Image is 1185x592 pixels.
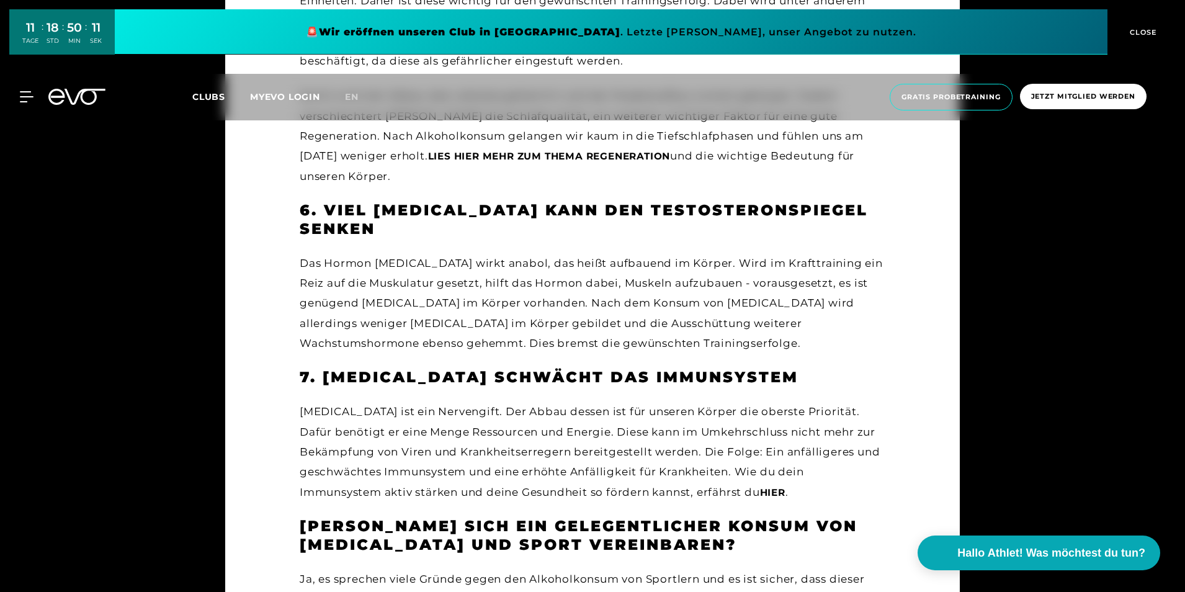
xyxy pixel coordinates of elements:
[901,92,1001,102] span: Gratis Probetraining
[300,86,885,186] div: Somit wird der Abbau des Laktates gehemmt und der Muskelaufbau vorerst gestoppt. Zudem verschlech...
[1127,27,1157,38] span: CLOSE
[22,19,38,37] div: 11
[62,20,64,53] div: :
[957,545,1145,562] span: Hallo Athlet! Was möchtest du tun?
[250,91,320,102] a: MYEVO LOGIN
[192,91,225,102] span: Clubs
[42,20,43,53] div: :
[67,37,82,45] div: MIN
[300,253,885,353] div: Das Hormon [MEDICAL_DATA] wirkt anabol, das heißt aufbauend im Körper. Wird im Krafttraining ein ...
[22,37,38,45] div: TAGE
[428,150,671,162] span: Lies hier mehr zum Thema Regeneration
[300,368,885,387] h3: 7. [MEDICAL_DATA] schwächt das Immunsystem
[47,37,59,45] div: STD
[90,19,102,37] div: 11
[47,19,59,37] div: 18
[760,486,785,498] a: hier
[85,20,87,53] div: :
[345,90,373,104] a: en
[428,150,671,162] a: Lies hier mehr zum Thema Regeneration
[300,201,885,238] h3: 6. Viel [MEDICAL_DATA] kann den Testosteronspiegel senken
[1016,84,1150,110] a: Jetzt Mitglied werden
[1107,9,1176,55] button: CLOSE
[300,517,885,554] h3: [PERSON_NAME] sich ein gelegentlicher Konsum von [MEDICAL_DATA] und Sport vereinbaren?
[90,37,102,45] div: SEK
[192,91,250,102] a: Clubs
[300,401,885,501] div: [MEDICAL_DATA] ist ein Nervengift. Der Abbau dessen ist für unseren Körper die oberste Priorität....
[67,19,82,37] div: 50
[886,84,1016,110] a: Gratis Probetraining
[918,536,1160,570] button: Hallo Athlet! Was möchtest du tun?
[345,91,359,102] span: en
[1031,91,1135,102] span: Jetzt Mitglied werden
